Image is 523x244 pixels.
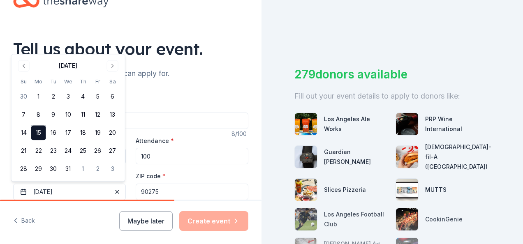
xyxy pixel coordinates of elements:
button: 6 [105,90,120,104]
button: 1 [76,162,90,177]
th: Tuesday [46,77,61,86]
th: Saturday [105,77,120,86]
img: photo for Chick-fil-A (Los Angeles) [396,146,418,168]
button: 26 [90,144,105,159]
input: 12345 (U.S. only) [136,184,248,200]
button: 24 [61,144,76,159]
button: 21 [16,144,31,159]
input: Spring Fundraiser [13,113,248,129]
div: [DEMOGRAPHIC_DATA]-fil-A ([GEOGRAPHIC_DATA]) [425,142,491,172]
button: Back [13,212,35,230]
div: Los Angeles Ale Works [324,114,389,134]
img: photo for Slices Pizzeria [295,179,317,201]
button: 10 [61,108,76,122]
div: Fill out your event details to apply to donors like: [294,90,490,103]
div: PRP Wine International [425,114,490,134]
th: Friday [90,77,105,86]
button: 7 [16,108,31,122]
button: 9 [46,108,61,122]
button: 28 [16,162,31,177]
button: Go to previous month [18,60,30,71]
img: photo for Guardian Angel Device [295,146,317,168]
th: Wednesday [61,77,76,86]
button: 25 [76,144,90,159]
label: Attendance [136,137,174,145]
button: 2 [90,162,105,177]
th: Thursday [76,77,90,86]
button: 29 [31,162,46,177]
button: 27 [105,144,120,159]
button: 12 [90,108,105,122]
th: Sunday [16,77,31,86]
img: photo for Los Angeles Ale Works [295,113,317,135]
th: Monday [31,77,46,86]
button: 3 [105,162,120,177]
div: Guardian [PERSON_NAME] [324,147,389,167]
button: 30 [16,90,31,104]
button: Go to next month [107,60,118,71]
button: 5 [90,90,105,104]
button: 17 [61,126,76,140]
div: Tell us about your event. [13,37,248,60]
button: 22 [31,144,46,159]
button: 3 [61,90,76,104]
button: 13 [105,108,120,122]
button: 14 [16,126,31,140]
div: 8 /100 [231,129,248,139]
button: 19 [90,126,105,140]
button: 16 [46,126,61,140]
button: 8 [31,108,46,122]
button: 23 [46,144,61,159]
button: 4 [76,90,90,104]
button: 2 [46,90,61,104]
button: 15 [31,126,46,140]
button: Maybe later [119,211,173,231]
button: 31 [61,162,76,177]
label: ZIP code [136,172,166,180]
img: photo for MUTTS [396,179,418,201]
button: 1 [31,90,46,104]
img: photo for PRP Wine International [396,113,418,135]
button: 18 [76,126,90,140]
div: Slices Pizzeria [324,185,366,195]
button: 30 [46,162,61,177]
button: 11 [76,108,90,122]
div: [DATE] [59,61,77,71]
div: We'll find in-kind donations you can apply for. [13,67,248,80]
input: 20 [136,148,248,164]
div: MUTTS [425,185,447,195]
button: 20 [105,126,120,140]
div: 279 donors available [294,66,490,83]
button: [DATE] [13,184,126,200]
